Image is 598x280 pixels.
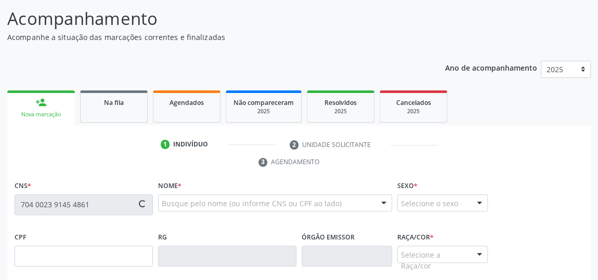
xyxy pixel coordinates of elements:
span: Busque pelo nome (ou informe CNS ou CPF ao lado) [162,198,342,209]
div: 2025 [387,108,439,115]
span: Selecione a Raça/cor [401,249,466,271]
p: Ano de acompanhamento [445,61,537,74]
span: Agendados [170,98,204,107]
span: Na fila [104,98,124,107]
label: Órgão emissor [302,230,355,246]
label: CNS [15,178,31,194]
span: Selecione o sexo [401,198,458,209]
label: Nome [158,178,181,194]
label: Raça/cor [397,230,434,246]
p: Acompanhe a situação das marcações correntes e finalizadas [7,32,415,43]
p: Acompanhamento [7,6,415,32]
div: 1 [161,140,170,149]
span: Não compareceram [233,98,294,107]
label: CPF [15,230,27,246]
div: person_add [35,97,47,108]
div: Nova marcação [15,111,68,118]
span: Resolvidos [324,98,357,107]
label: Sexo [397,178,418,194]
div: 2025 [315,108,367,115]
div: Indivíduo [173,140,208,149]
span: Cancelados [396,98,431,107]
div: 2025 [233,108,294,115]
label: RG [158,230,167,246]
